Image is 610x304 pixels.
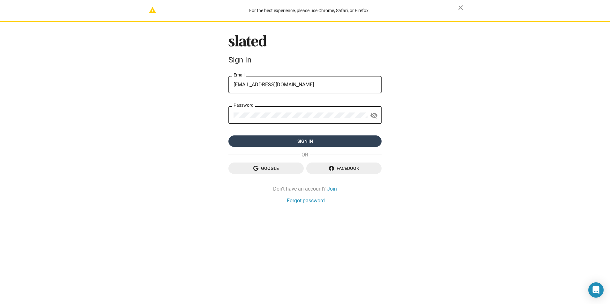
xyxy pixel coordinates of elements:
span: Google [234,163,299,174]
button: Google [228,163,304,174]
span: Facebook [311,163,376,174]
button: Facebook [306,163,382,174]
a: Join [327,185,337,192]
div: Don't have an account? [228,185,382,192]
mat-icon: warning [149,6,156,14]
button: Sign in [228,135,382,147]
div: For the best experience, please use Chrome, Safari, or Firefox. [161,6,458,15]
mat-icon: close [457,4,465,11]
span: Sign in [234,135,376,147]
div: Open Intercom Messenger [588,282,604,298]
div: Sign In [228,55,382,64]
a: Forgot password [287,197,325,204]
button: Show password [368,109,380,122]
sl-branding: Sign In [228,35,382,67]
mat-icon: visibility_off [370,111,378,120]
